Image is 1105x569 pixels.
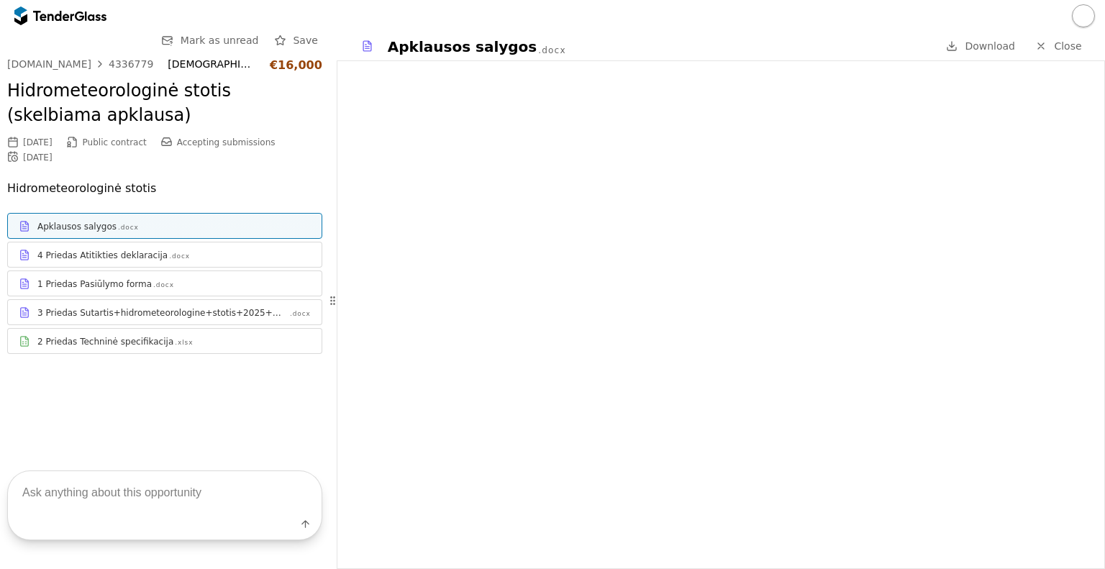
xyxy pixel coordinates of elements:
div: .docx [118,223,139,232]
div: [DEMOGRAPHIC_DATA] kariuomenės Karinių jūrų pajėgų Logistikos tarnyba [168,58,255,70]
a: 4 Priedas Atitikties deklaracija.docx [7,242,322,268]
div: [DATE] [23,153,53,163]
div: 1 Priedas Pasiūlymo forma [37,278,152,290]
div: .docx [538,45,565,57]
a: Close [1027,37,1091,55]
p: Hidrometeorologinė stotis [7,178,322,199]
h2: Hidrometeorologinė stotis (skelbiama apklausa) [7,79,322,127]
span: Save [293,35,317,46]
div: .docx [290,309,311,319]
div: .xlsx [175,338,193,347]
a: 3 Priedas Sutartis+hidrometeorologine+stotis+2025+m+Projektas.docx [7,299,322,325]
span: Close [1054,40,1081,52]
div: €16,000 [270,58,322,72]
a: 1 Priedas Pasiūlymo forma.docx [7,270,322,296]
div: .docx [153,281,174,290]
div: Apklausos salygos [388,37,537,57]
div: 4336779 [109,59,153,69]
a: 2 Priedas Techninė specifikacija.xlsx [7,328,322,354]
span: Accepting submissions [177,137,276,147]
div: Apklausos salygos [37,221,117,232]
span: Mark as unread [181,35,259,46]
span: Download [965,40,1015,52]
div: [DATE] [23,137,53,147]
button: Save [270,32,322,50]
a: [DOMAIN_NAME]4336779 [7,58,153,70]
a: Download [942,37,1019,55]
button: Mark as unread [158,32,263,50]
div: 3 Priedas Sutartis+hidrometeorologine+stotis+2025+m+Projektas [37,307,288,319]
div: .docx [169,252,190,261]
div: 4 Priedas Atitikties deklaracija [37,250,168,261]
a: Apklausos salygos.docx [7,213,322,239]
div: 2 Priedas Techninė specifikacija [37,336,173,347]
div: [DOMAIN_NAME] [7,59,91,69]
span: Public contract [83,137,147,147]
